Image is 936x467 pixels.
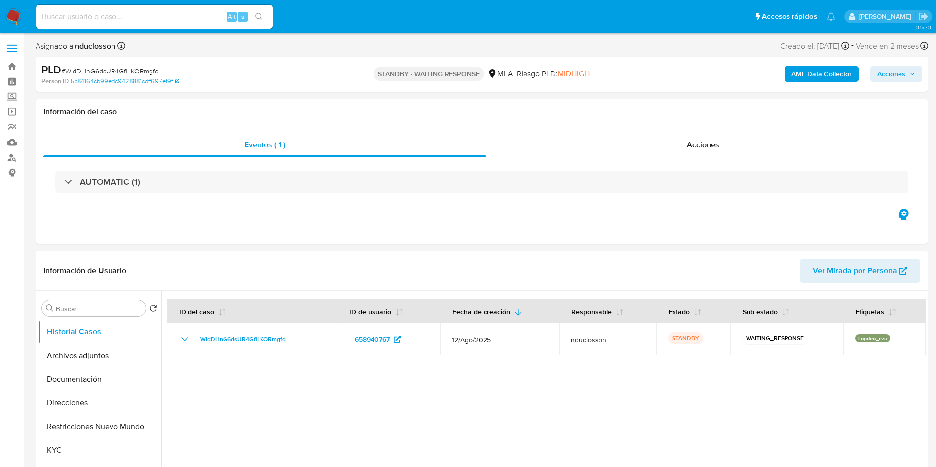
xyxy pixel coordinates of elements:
button: Archivos adjuntos [38,344,161,367]
input: Buscar usuario o caso... [36,10,273,23]
button: Ver Mirada por Persona [800,259,920,283]
span: Asignado a [36,41,115,52]
div: MLA [487,69,513,79]
button: Restricciones Nuevo Mundo [38,415,161,438]
p: nicolas.duclosson@mercadolibre.com [859,12,915,21]
span: Accesos rápidos [762,11,817,22]
a: 5c84164cb99edc9428881cdff697ef9f [71,77,179,86]
button: search-icon [249,10,269,24]
button: Direcciones [38,391,161,415]
span: Ver Mirada por Persona [813,259,897,283]
b: AML Data Collector [791,66,852,82]
div: AUTOMATIC (1) [55,171,908,193]
p: STANDBY - WAITING RESPONSE [374,67,484,81]
span: Eventos ( 1 ) [244,139,285,150]
span: - [851,39,854,53]
div: Creado el: [DATE] [780,39,849,53]
h3: AUTOMATIC (1) [80,177,140,187]
span: Alt [228,12,236,21]
button: AML Data Collector [785,66,859,82]
h1: Información de Usuario [43,266,126,276]
button: Historial Casos [38,320,161,344]
button: Volver al orden por defecto [150,304,157,315]
span: Vence en 2 meses [856,41,919,52]
button: Acciones [870,66,922,82]
b: PLD [41,62,61,77]
input: Buscar [56,304,142,313]
a: Notificaciones [827,12,835,21]
span: Acciones [877,66,905,82]
b: Person ID [41,77,69,86]
span: s [241,12,244,21]
b: nduclosson [73,40,115,52]
button: Buscar [46,304,54,312]
span: Acciones [687,139,719,150]
h1: Información del caso [43,107,920,117]
a: Salir [918,11,929,22]
button: Documentación [38,367,161,391]
button: KYC [38,438,161,462]
span: MIDHIGH [558,68,590,79]
span: Riesgo PLD: [517,69,590,79]
span: # WidDHnG6dsUR4GflLKQRmgfq [61,66,159,76]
